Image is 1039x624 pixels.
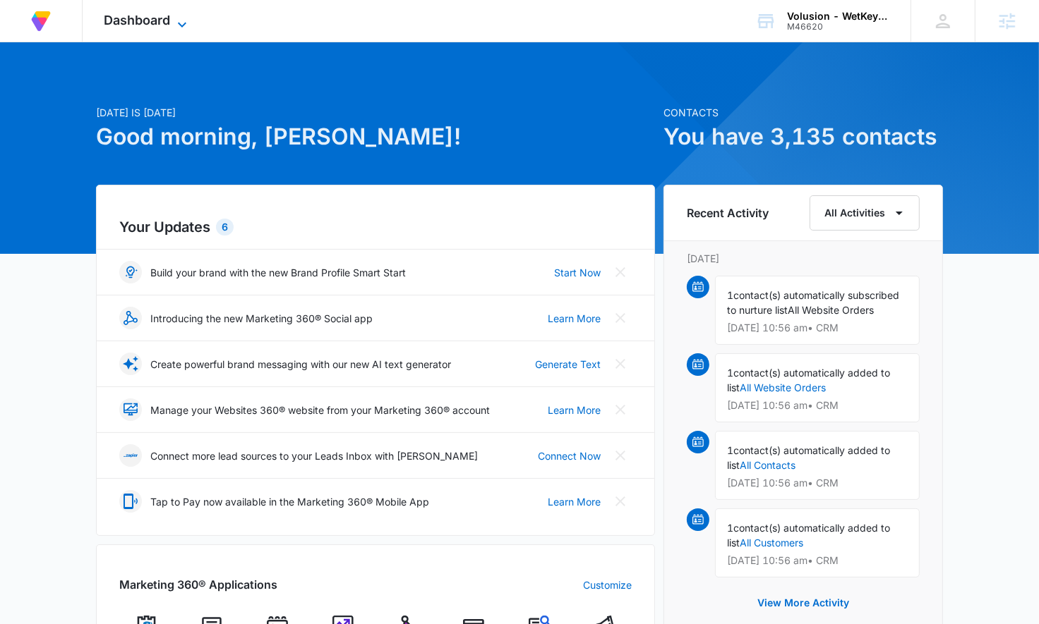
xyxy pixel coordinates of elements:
a: Connect Now [538,448,601,463]
span: contact(s) automatically subscribed to nurture list [727,289,899,316]
div: account id [787,22,890,32]
a: All Contacts [740,459,795,471]
button: View More Activity [743,586,863,620]
button: Close [609,307,632,329]
p: Manage your Websites 360® website from your Marketing 360® account [150,403,490,417]
a: Learn More [548,494,601,509]
span: contact(s) automatically added to list [727,522,890,549]
button: Close [609,398,632,421]
p: Contacts [663,105,943,120]
a: All Customers [740,537,803,549]
p: Build your brand with the new Brand Profile Smart Start [150,265,406,280]
span: contact(s) automatically added to list [727,367,890,393]
h1: You have 3,135 contacts [663,120,943,154]
span: All Website Orders [788,304,874,316]
h2: Marketing 360® Applications [119,576,277,593]
h1: Good morning, [PERSON_NAME]! [96,120,655,154]
div: account name [787,11,890,22]
button: Close [609,444,632,467]
span: contact(s) automatically added to list [727,444,890,471]
a: All Website Orders [740,381,826,393]
button: Close [609,490,632,513]
div: 6 [216,219,234,235]
a: Customize [583,577,632,592]
span: 1 [727,522,733,534]
p: [DATE] is [DATE] [96,105,655,120]
h6: Recent Activity [687,204,769,221]
p: [DATE] 10:56 am • CRM [727,323,908,333]
button: Close [609,261,632,283]
span: 1 [727,289,733,301]
p: Tap to Pay now available in the Marketing 360® Mobile App [150,494,429,509]
a: Generate Text [535,357,601,372]
button: Close [609,353,632,375]
span: 1 [727,367,733,379]
p: [DATE] 10:56 am • CRM [727,478,908,488]
a: Learn More [548,403,601,417]
p: Introducing the new Marketing 360® Social app [150,311,373,326]
h2: Your Updates [119,216,632,238]
p: Connect more lead sources to your Leads Inbox with [PERSON_NAME] [150,448,478,463]
a: Learn More [548,311,601,326]
p: [DATE] [687,251,920,266]
a: Start Now [554,265,601,280]
p: [DATE] 10:56 am • CRM [727,400,908,410]
p: [DATE] 10:56 am • CRM [727,556,908,565]
span: Dashboard [104,13,170,27]
button: All Activities [810,195,920,231]
span: 1 [727,444,733,456]
p: Create powerful brand messaging with our new AI text generator [150,357,451,372]
img: Volusion [28,8,54,34]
